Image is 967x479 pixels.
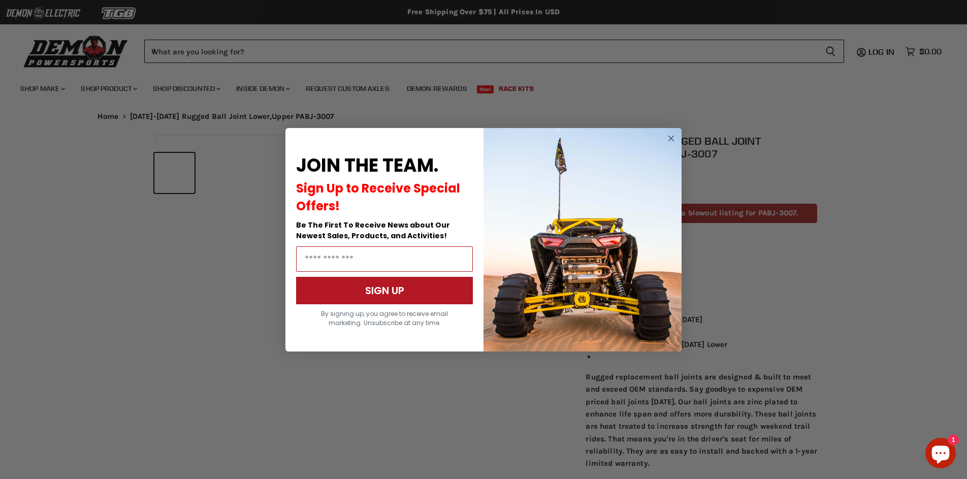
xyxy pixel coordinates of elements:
input: Email Address [296,246,473,272]
span: By signing up, you agree to receive email marketing. Unsubscribe at any time. [321,309,448,327]
span: JOIN THE TEAM. [296,152,438,178]
span: Be The First To Receive News about Our Newest Sales, Products, and Activities! [296,220,450,241]
span: Sign Up to Receive Special Offers! [296,180,460,214]
img: a9095488-b6e7-41ba-879d-588abfab540b.jpeg [483,128,682,352]
button: Close dialog [665,132,678,145]
button: SIGN UP [296,277,473,304]
inbox-online-store-chat: Shopify online store chat [922,438,959,471]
